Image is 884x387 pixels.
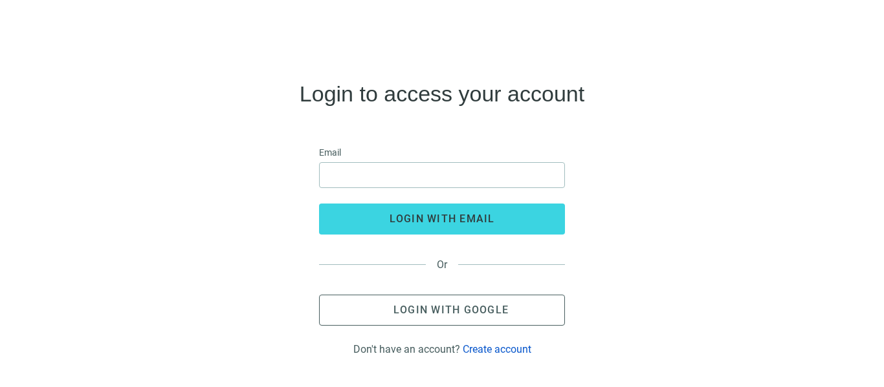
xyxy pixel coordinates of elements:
[319,295,565,326] button: Login with Google
[393,304,509,316] span: Login with Google
[426,258,458,271] span: Or
[390,213,495,225] span: login with email
[319,204,565,235] button: login with email
[353,343,531,355] div: Don't have an account?
[319,145,341,160] span: Email
[463,343,531,355] a: Create account
[300,83,584,104] h4: Login to access your account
